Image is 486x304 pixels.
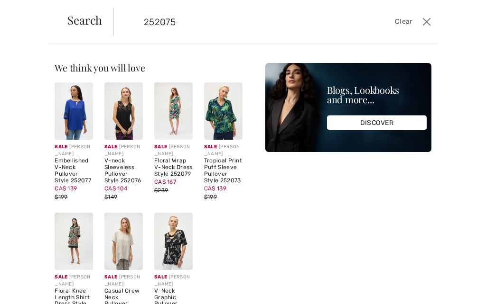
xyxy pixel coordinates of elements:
span: Search [67,14,102,26]
span: CA$ 139 [55,185,77,192]
span: Clear [395,17,412,27]
img: Tropical Print Puff Sleeve Pullover Style 252073. Midnight Blue/Multi [204,82,243,140]
div: [PERSON_NAME] [55,274,93,288]
span: CA$ 139 [204,185,226,192]
span: Sale [204,144,217,150]
span: Sale [104,274,117,280]
span: We think you will love [55,61,145,74]
span: CA$ 104 [104,185,127,192]
span: Sale [55,274,67,280]
div: [PERSON_NAME] [104,274,143,288]
span: CA$ 167 [154,179,176,185]
img: Floral Wrap V-Neck Dress Style 252079. Black/Multi [154,82,193,140]
div: V-neck Sleeveless Pullover Style 252076 [104,158,143,184]
span: Sale [104,144,117,150]
span: $199 [204,194,217,200]
span: $149 [104,194,117,200]
div: Tropical Print Puff Sleeve Pullover Style 252073 [204,158,243,184]
img: Floral Knee-Length Shirt Dress Style 252078. Black/Multi [55,213,93,270]
span: Sale [154,144,167,150]
div: [PERSON_NAME] [204,143,243,158]
div: [PERSON_NAME] [55,143,93,158]
div: Blogs, Lookbooks and more... [327,85,427,104]
img: Blogs, Lookbooks and more... [265,63,431,152]
div: Floral Wrap V-Neck Dress Style 252079 [154,158,193,177]
input: TYPE TO SEARCH [137,8,349,36]
img: V-neck Sleeveless Pullover Style 252076. Black [104,82,143,140]
span: $239 [154,187,168,194]
button: Close [420,14,434,29]
div: Embellished V-Neck Pullover Style 252077 [55,158,93,184]
div: [PERSON_NAME] [154,274,193,288]
div: DISCOVER [327,116,427,130]
span: $199 [55,194,67,200]
span: Sale [154,274,167,280]
div: [PERSON_NAME] [154,143,193,158]
img: Embellished V-Neck Pullover Style 252077. Royal Sapphire 163 [55,82,93,140]
div: [PERSON_NAME] [104,143,143,158]
span: Sale [55,144,67,150]
img: Casual Crew Neck Pullover Style 252071. Moonstone [104,213,143,270]
img: V-Neck Graphic Pullover Style 252074. Black/Vanilla [154,213,193,270]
